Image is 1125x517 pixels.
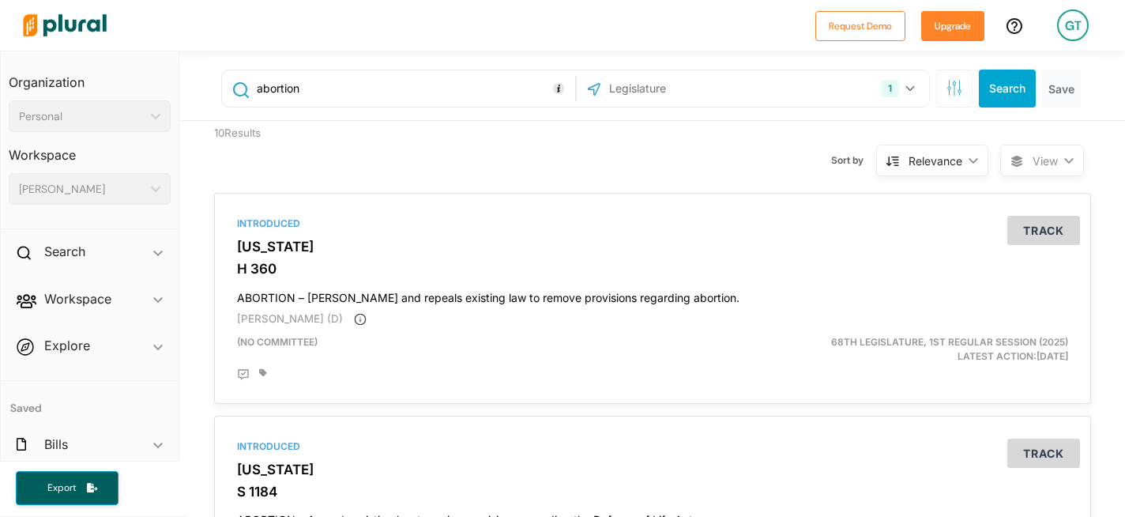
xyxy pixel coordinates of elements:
[1044,3,1101,47] a: GT
[237,462,1068,477] h3: [US_STATE]
[44,243,85,260] h2: Search
[795,335,1080,364] div: Latest Action: [DATE]
[255,74,570,104] input: Enter keywords, bill # or legislator name
[9,132,171,167] h3: Workspace
[815,11,905,41] button: Request Demo
[237,217,1068,231] div: Introduced
[237,239,1068,255] h3: [US_STATE]
[1007,439,1080,468] button: Track
[16,471,119,505] button: Export
[1042,70,1081,108] button: Save
[1007,216,1080,245] button: Track
[608,74,777,104] input: Legislature
[1033,153,1058,169] span: View
[909,153,962,169] div: Relevance
[551,81,566,96] div: Tooltip anchor
[946,80,962,93] span: Search Filters
[1,381,179,420] h4: Saved
[44,290,111,308] h2: Workspace
[875,74,925,104] button: 1
[202,121,427,181] div: 10 Results
[237,261,1068,277] h3: H 360
[921,17,984,34] a: Upgrade
[19,181,145,198] div: [PERSON_NAME]
[237,484,1068,500] h3: S 1184
[831,153,876,168] span: Sort by
[815,17,905,34] a: Request Demo
[237,368,250,381] div: Add Position Statement
[882,80,898,97] div: 1
[9,59,171,94] h3: Organization
[1057,9,1089,41] div: GT
[259,368,267,378] div: Add tags
[831,336,1068,348] span: 68th Legislature, 1st Regular Session (2025)
[237,440,1068,454] div: Introduced
[921,11,984,41] button: Upgrade
[19,108,145,125] div: Personal
[36,481,87,495] span: Export
[979,70,1036,108] button: Search
[237,312,343,325] span: [PERSON_NAME] (D)
[237,284,1068,305] h4: ABORTION – [PERSON_NAME] and repeals existing law to remove provisions regarding abortion.
[44,436,68,453] h2: Bills
[225,335,795,364] div: (no committee)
